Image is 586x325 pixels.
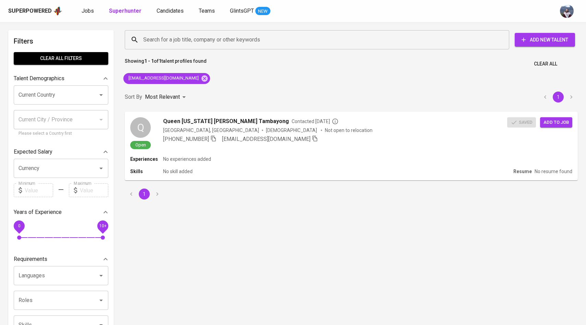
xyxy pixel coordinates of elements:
span: Open [133,142,149,148]
button: page 1 [139,189,150,200]
button: Open [96,164,106,173]
span: GlintsGPT [230,8,254,14]
p: No skill added [163,168,193,175]
p: Sort By [125,93,142,101]
input: Value [80,183,108,197]
p: Not open to relocation [325,127,373,134]
a: Jobs [82,7,95,15]
span: [DEMOGRAPHIC_DATA] [266,127,318,134]
h6: Filters [14,36,108,47]
button: Clear All [531,58,560,70]
a: Superhunter [109,7,143,15]
div: Talent Demographics [14,72,108,85]
button: Add to job [540,117,572,128]
div: Expected Salary [14,145,108,159]
a: Teams [199,7,216,15]
span: Clear All filters [19,54,103,63]
div: [GEOGRAPHIC_DATA], [GEOGRAPHIC_DATA] [163,127,259,134]
p: Please select a Country first [19,130,103,137]
span: Contacted [DATE] [292,118,339,125]
div: Years of Experience [14,205,108,219]
b: 1 - 1 [144,58,154,64]
span: Clear All [534,60,557,68]
a: GlintsGPT NEW [230,7,270,15]
div: Most Relevant [145,91,188,104]
a: Candidates [157,7,185,15]
p: No experiences added [163,156,211,162]
p: Talent Demographics [14,74,64,83]
div: [EMAIL_ADDRESS][DOMAIN_NAME] [123,73,210,84]
p: Experiences [130,156,163,162]
img: app logo [53,6,62,16]
div: Requirements [14,252,108,266]
span: Jobs [82,8,94,14]
b: Superhunter [109,8,142,14]
input: Value [25,183,53,197]
span: [PHONE_NUMBER] [163,136,209,142]
button: Open [96,90,106,100]
div: Superpowered [8,7,52,15]
nav: pagination navigation [539,92,578,103]
p: Requirements [14,255,47,263]
button: Open [96,296,106,305]
p: No resume found [535,168,572,175]
img: christine.raharja@glints.com [560,4,574,18]
nav: pagination navigation [125,189,164,200]
p: Most Relevant [145,93,180,101]
a: QOpenQueen [US_STATE] [PERSON_NAME] TambayongContacted [DATE][GEOGRAPHIC_DATA], [GEOGRAPHIC_DATA]... [125,112,578,180]
span: Add to job [544,119,569,127]
button: Add New Talent [515,33,575,47]
span: NEW [255,8,270,15]
p: Skills [130,168,163,175]
p: Years of Experience [14,208,62,216]
span: [EMAIL_ADDRESS][DOMAIN_NAME] [123,75,203,82]
button: Open [96,271,106,280]
span: Candidates [157,8,184,14]
span: Queen [US_STATE] [PERSON_NAME] Tambayong [163,117,289,125]
span: 0 [18,224,20,228]
button: page 1 [553,92,564,103]
button: Clear All filters [14,52,108,65]
p: Expected Salary [14,148,52,156]
b: 1 [159,58,161,64]
span: [EMAIL_ADDRESS][DOMAIN_NAME] [222,136,310,142]
p: Showing of talent profiles found [125,58,207,70]
a: Superpoweredapp logo [8,6,62,16]
span: Add New Talent [520,36,570,44]
p: Resume [513,168,532,175]
span: 10+ [99,224,106,228]
svg: By Batam recruiter [332,118,339,125]
div: Q [130,117,151,138]
span: Teams [199,8,215,14]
